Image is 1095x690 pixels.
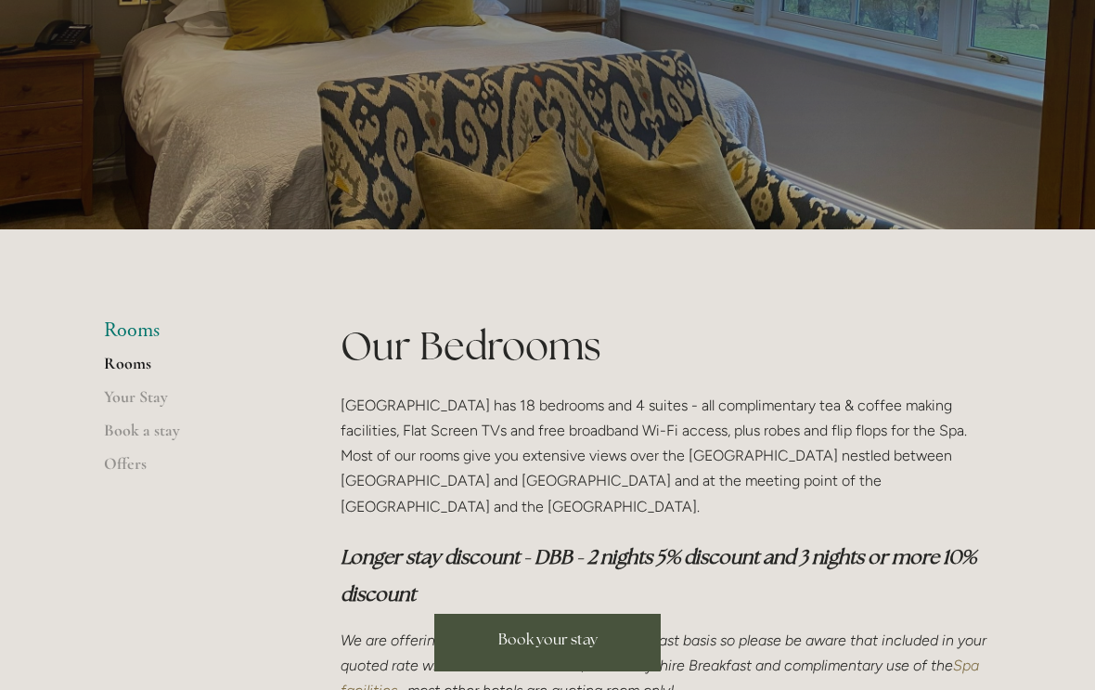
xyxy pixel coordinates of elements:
em: , Full Derbyshire Breakfast and complimentary use of the [582,657,953,674]
a: Rooms [104,353,281,386]
span: Book your stay [498,630,598,649]
p: [GEOGRAPHIC_DATA] has 18 bedrooms and 4 suites - all complimentary tea & coffee making facilities... [341,393,991,519]
a: Offers [104,453,281,487]
em: Longer stay discount - DBB - 2 nights 5% discount and 3 nights or more 10% discount [341,544,980,606]
em: We are offering rooms on a Dinner, Bed & Breakfast basis so please be aware that included in your... [341,631,990,674]
li: Rooms [104,319,281,343]
a: Book a stay [104,420,281,453]
h1: Our Bedrooms [341,319,991,373]
a: A La Carte Dinner [463,657,582,674]
a: Book your stay [434,614,661,671]
a: Your Stay [104,386,281,420]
